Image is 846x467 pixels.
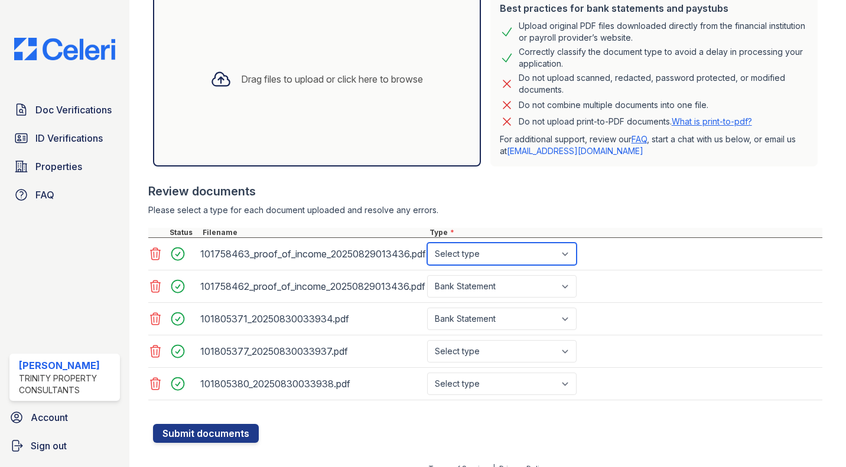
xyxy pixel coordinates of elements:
div: Do not upload scanned, redacted, password protected, or modified documents. [519,72,808,96]
div: Filename [200,228,427,237]
div: 101805377_20250830033937.pdf [200,342,422,361]
div: Do not combine multiple documents into one file. [519,98,708,112]
p: Do not upload print-to-PDF documents. [519,116,752,128]
p: For additional support, review our , start a chat with us below, or email us at [500,133,808,157]
span: Properties [35,159,82,174]
button: Submit documents [153,424,259,443]
a: Properties [9,155,120,178]
div: Status [167,228,200,237]
div: Best practices for bank statements and paystubs [500,1,808,15]
span: ID Verifications [35,131,103,145]
a: FAQ [632,134,647,144]
span: FAQ [35,188,54,202]
div: Trinity Property Consultants [19,373,115,396]
div: [PERSON_NAME] [19,358,115,373]
div: Review documents [148,183,822,200]
div: 101805380_20250830033938.pdf [200,374,422,393]
div: 101758462_proof_of_income_20250829013436.pdf [200,277,422,296]
div: 101758463_proof_of_income_20250829013436.pdf [200,244,422,263]
span: Sign out [31,439,67,453]
a: ID Verifications [9,126,120,150]
a: Account [5,406,125,429]
a: Sign out [5,434,125,458]
a: [EMAIL_ADDRESS][DOMAIN_NAME] [507,146,643,156]
div: 101805371_20250830033934.pdf [200,309,422,328]
span: Account [31,410,68,424]
div: Drag files to upload or click here to browse [241,72,423,86]
div: Upload original PDF files downloaded directly from the financial institution or payroll provider’... [519,20,808,44]
span: Doc Verifications [35,103,112,117]
img: CE_Logo_Blue-a8612792a0a2168367f1c8372b55b34899dd931a85d93a1a3d3e32e68fde9ad4.png [5,38,125,60]
a: What is print-to-pdf? [672,116,752,126]
div: Please select a type for each document uploaded and resolve any errors. [148,204,822,216]
div: Type [427,228,822,237]
a: FAQ [9,183,120,207]
a: Doc Verifications [9,98,120,122]
div: Correctly classify the document type to avoid a delay in processing your application. [519,46,808,70]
